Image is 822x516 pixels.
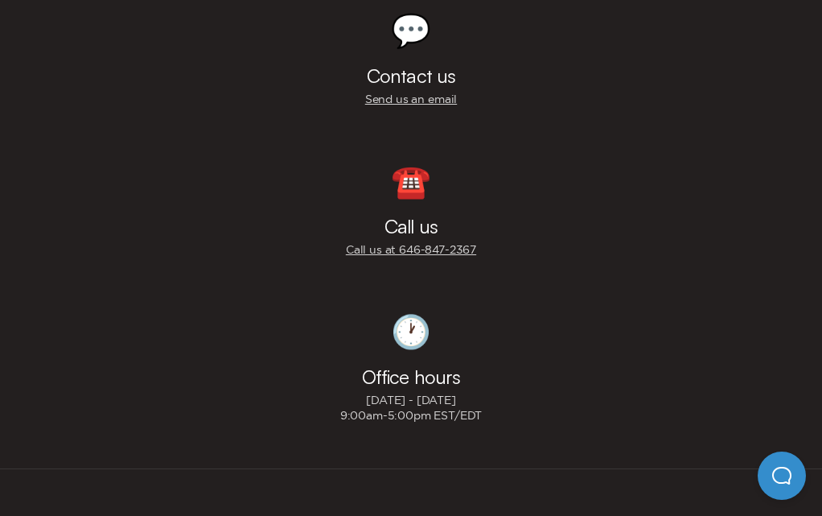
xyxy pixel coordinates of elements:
[340,393,483,423] p: [DATE] - [DATE] 9:00am-5:00pm EST/EDT
[758,452,806,500] iframe: Help Scout Beacon - Open
[346,242,476,258] a: Call us at 646‍-847‍-2367
[362,367,460,386] h3: Office hours
[391,14,431,47] div: 💬
[365,92,457,107] a: Send us an email
[384,217,437,236] h3: Call us
[367,66,455,85] h3: Contact us
[391,165,431,197] div: ☎️
[391,316,431,348] div: 🕐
